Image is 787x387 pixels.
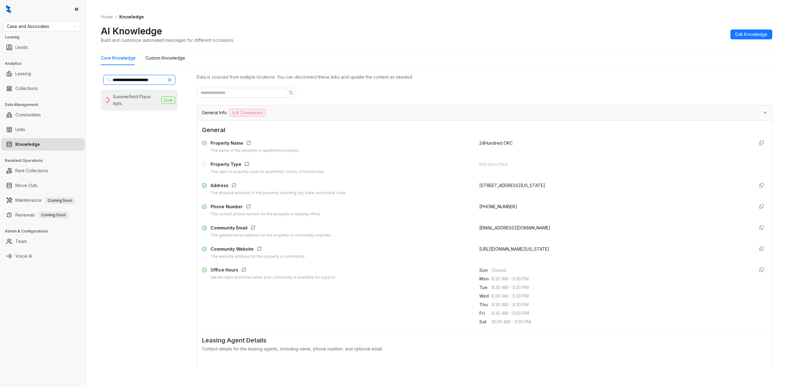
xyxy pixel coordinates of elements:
span: General [202,125,767,135]
a: Move Outs [15,179,38,192]
span: 8:30 AM - 5:30 PM [492,276,749,282]
li: Leasing [1,68,85,80]
div: Property Name [211,140,299,148]
li: Knowledge [1,138,85,150]
div: The name of the property or apartment complex. [211,148,299,154]
a: Leads [15,41,28,53]
a: Team [15,235,27,248]
div: Build and customize automated messages for different occasions. [101,37,234,43]
h3: Data Management [5,102,86,107]
li: Renewals [1,209,85,221]
li: Move Outs [1,179,85,192]
a: Home [100,14,114,20]
span: close-circle [168,78,172,82]
li: Maintenance [1,194,85,206]
span: search [107,78,111,82]
span: Live [161,96,175,104]
li: Voice AI [1,250,85,262]
span: General Info [202,109,227,116]
span: [EMAIL_ADDRESS][DOMAIN_NAME] [479,225,550,230]
span: Thu [479,301,492,308]
span: Case and Associates [7,22,77,31]
span: 8:30 AM - 5:00 PM [492,310,749,317]
h3: Admin & Configurations [5,229,86,234]
h3: Analytics [5,61,86,66]
span: Coming Soon [39,212,68,218]
span: Leasing Agent Details [202,336,767,345]
div: [STREET_ADDRESS][US_STATE] [479,182,749,189]
span: Sun [479,267,492,274]
li: Communities [1,109,85,121]
span: Tue [479,284,492,291]
a: Communities [15,109,41,121]
span: 10:00 AM - 3:00 PM [492,319,749,325]
li: Leads [1,41,85,53]
a: Collections [15,82,38,95]
span: Mon [479,276,492,282]
div: The general email address for the property or community inquiries. [211,233,332,238]
span: expanded [763,111,767,114]
span: [URL][DOMAIN_NAME][US_STATE] [479,246,549,252]
div: Set the days and times when your community is available for support [211,275,335,280]
div: Summerfield Place Apts. [113,93,159,107]
div: Data is sourced from multiple locations. You can disconnect these links and update the content as... [197,74,772,80]
div: The website address for the property or community. [211,254,305,260]
li: Units [1,123,85,136]
div: The contact phone number for the property or leasing office. [211,211,321,217]
a: Voice AI [15,250,32,262]
div: Core Knowledge [101,55,136,61]
div: Not Specified [479,161,749,168]
span: 8:30 AM - 5:30 PM [492,293,749,299]
a: Knowledge [15,138,40,150]
li: Rent Collections [1,165,85,177]
span: Edit Knowledge [735,31,767,38]
div: Address [211,182,346,190]
span: search [289,90,294,95]
a: Rent Collections [15,165,48,177]
li: Collections [1,82,85,95]
span: 6/8 Completed [229,109,266,116]
div: Community Email [211,225,332,233]
button: Edit Knowledge [730,29,772,39]
span: Wed [479,293,492,299]
span: [PHONE_NUMBER] [479,204,517,209]
span: 8:30 AM - 5:30 PM [492,301,749,308]
h2: AI Knowledge [101,25,162,37]
div: Community Website [211,246,305,254]
img: logo [6,5,11,14]
div: General Info6/8 Completed [197,105,772,120]
h3: Leasing [5,34,86,40]
span: Sat [479,319,492,325]
span: 8:30 AM - 5:30 PM [492,284,749,291]
span: 24Hundred OKC [479,140,513,146]
a: RenewalsComing Soon [15,209,68,221]
div: Custom Knowledge [145,55,185,61]
div: Office Hours [211,267,335,275]
span: Coming Soon [45,197,75,204]
a: Units [15,123,25,136]
span: Fri [479,310,492,317]
div: The physical address of the property, including city, state, and postal code. [211,190,346,196]
div: Contact details for the leasing agents, including name, phone number, and optional email. [202,346,767,352]
div: Property Type [211,161,325,169]
div: The type of property, such as apartment, condo, or townhouse. [211,169,325,175]
li: Team [1,235,85,248]
div: Phone Number [211,203,321,211]
span: Closed [492,267,749,274]
a: Leasing [15,68,31,80]
span: Knowledge [119,14,144,19]
li: / [115,14,117,20]
h3: Resident Operations [5,158,86,163]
